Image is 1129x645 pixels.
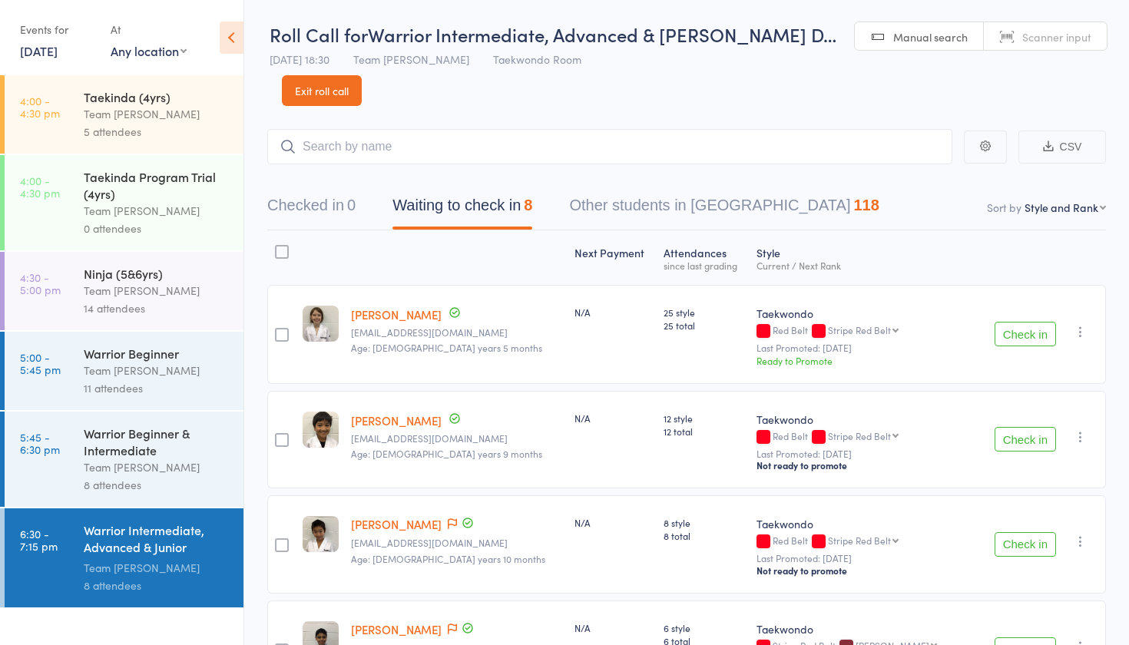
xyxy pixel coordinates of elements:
div: Ready to Promote [757,354,972,367]
span: Taekwondo Room [493,51,581,67]
div: Stripe Red Belt [828,535,891,545]
div: Atten­dances [657,237,750,278]
button: Waiting to check in8 [392,189,532,230]
small: messagestomitchell@gmail.com [351,327,562,338]
small: Last Promoted: [DATE] [757,553,972,564]
div: Not ready to promote [757,564,972,577]
div: Warrior Beginner [84,345,230,362]
div: Taekwondo [757,412,972,427]
time: 4:00 - 4:30 pm [20,174,60,199]
div: Events for [20,17,95,42]
div: Any location [111,42,187,59]
a: [PERSON_NAME] [351,412,442,428]
time: 6:30 - 7:15 pm [20,528,58,552]
button: Check in [995,322,1056,346]
button: CSV [1018,131,1106,164]
span: Scanner input [1022,29,1091,45]
img: image1680304510.png [303,412,339,448]
span: Warrior Intermediate, Advanced & [PERSON_NAME] D… [368,21,836,47]
div: Warrior Intermediate, Advanced & Junior [PERSON_NAME] [84,521,230,559]
a: [PERSON_NAME] [351,516,442,532]
time: 5:00 - 5:45 pm [20,351,61,375]
button: Check in [995,427,1056,451]
div: Stripe Red Belt [828,431,891,441]
div: 0 [347,197,356,213]
div: Stripe Red Belt [828,325,891,335]
div: 8 [524,197,532,213]
small: Emerson131@gmail.com [351,433,562,444]
span: Manual search [893,29,968,45]
div: 5 attendees [84,123,230,141]
div: Red Belt [757,325,972,338]
div: Taekwondo [757,306,972,321]
div: Red Belt [757,431,972,444]
img: image1689377637.png [303,516,339,552]
div: Taekwondo [757,516,972,531]
div: 8 attendees [84,577,230,594]
a: [DATE] [20,42,58,59]
span: Age: [DEMOGRAPHIC_DATA] years 9 months [351,447,542,460]
span: [DATE] 18:30 [270,51,329,67]
button: Other students in [GEOGRAPHIC_DATA]118 [569,189,879,230]
input: Search by name [267,129,952,164]
div: Taekinda Program Trial (4yrs) [84,168,230,202]
a: 5:00 -5:45 pmWarrior BeginnerTeam [PERSON_NAME]11 attendees [5,332,243,410]
span: Age: [DEMOGRAPHIC_DATA] years 5 months [351,341,542,354]
span: 8 total [664,529,744,542]
div: Team [PERSON_NAME] [84,282,230,299]
div: At [111,17,187,42]
div: Current / Next Rank [757,260,972,270]
div: Style [750,237,978,278]
a: [PERSON_NAME] [351,621,442,637]
small: Last Promoted: [DATE] [757,448,972,459]
div: Team [PERSON_NAME] [84,105,230,123]
div: Style and Rank [1025,200,1098,215]
time: 4:00 - 4:30 pm [20,94,60,119]
a: Exit roll call [282,75,362,106]
small: jmseah@gmail.com [351,537,562,548]
div: Ninja (5&6yrs) [84,265,230,282]
div: Next Payment [568,237,657,278]
div: Team [PERSON_NAME] [84,559,230,577]
a: 4:00 -4:30 pmTaekinda (4yrs)Team [PERSON_NAME]5 attendees [5,75,243,154]
a: [PERSON_NAME] [351,306,442,322]
span: Roll Call for [270,21,368,47]
div: N/A [574,412,651,425]
span: 12 total [664,425,744,438]
small: Last Promoted: [DATE] [757,342,972,353]
div: since last grading [664,260,744,270]
span: 25 style [664,306,744,319]
button: Check in [995,532,1056,557]
span: Age: [DEMOGRAPHIC_DATA] years 10 months [351,552,545,565]
div: Warrior Beginner & Intermediate [84,425,230,458]
div: Red Belt [757,535,972,548]
div: Not ready to promote [757,459,972,471]
a: 4:00 -4:30 pmTaekinda Program Trial (4yrs)Team [PERSON_NAME]0 attendees [5,155,243,250]
div: N/A [574,621,651,634]
span: Team [PERSON_NAME] [353,51,469,67]
a: 5:45 -6:30 pmWarrior Beginner & IntermediateTeam [PERSON_NAME]8 attendees [5,412,243,507]
div: Team [PERSON_NAME] [84,458,230,476]
span: 6 style [664,621,744,634]
label: Sort by [987,200,1021,215]
div: 0 attendees [84,220,230,237]
div: 8 attendees [84,476,230,494]
div: 11 attendees [84,379,230,397]
button: Checked in0 [267,189,356,230]
div: 118 [853,197,879,213]
time: 5:45 - 6:30 pm [20,431,60,455]
span: 12 style [664,412,744,425]
img: image1693012432.png [303,306,339,342]
span: 8 style [664,516,744,529]
span: 25 total [664,319,744,332]
div: Taekinda (4yrs) [84,88,230,105]
div: Taekwondo [757,621,972,637]
div: Team [PERSON_NAME] [84,202,230,220]
div: 14 attendees [84,299,230,317]
div: Team [PERSON_NAME] [84,362,230,379]
a: 6:30 -7:15 pmWarrior Intermediate, Advanced & Junior [PERSON_NAME]Team [PERSON_NAME]8 attendees [5,508,243,607]
a: 4:30 -5:00 pmNinja (5&6yrs)Team [PERSON_NAME]14 attendees [5,252,243,330]
div: N/A [574,306,651,319]
div: N/A [574,516,651,529]
time: 4:30 - 5:00 pm [20,271,61,296]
